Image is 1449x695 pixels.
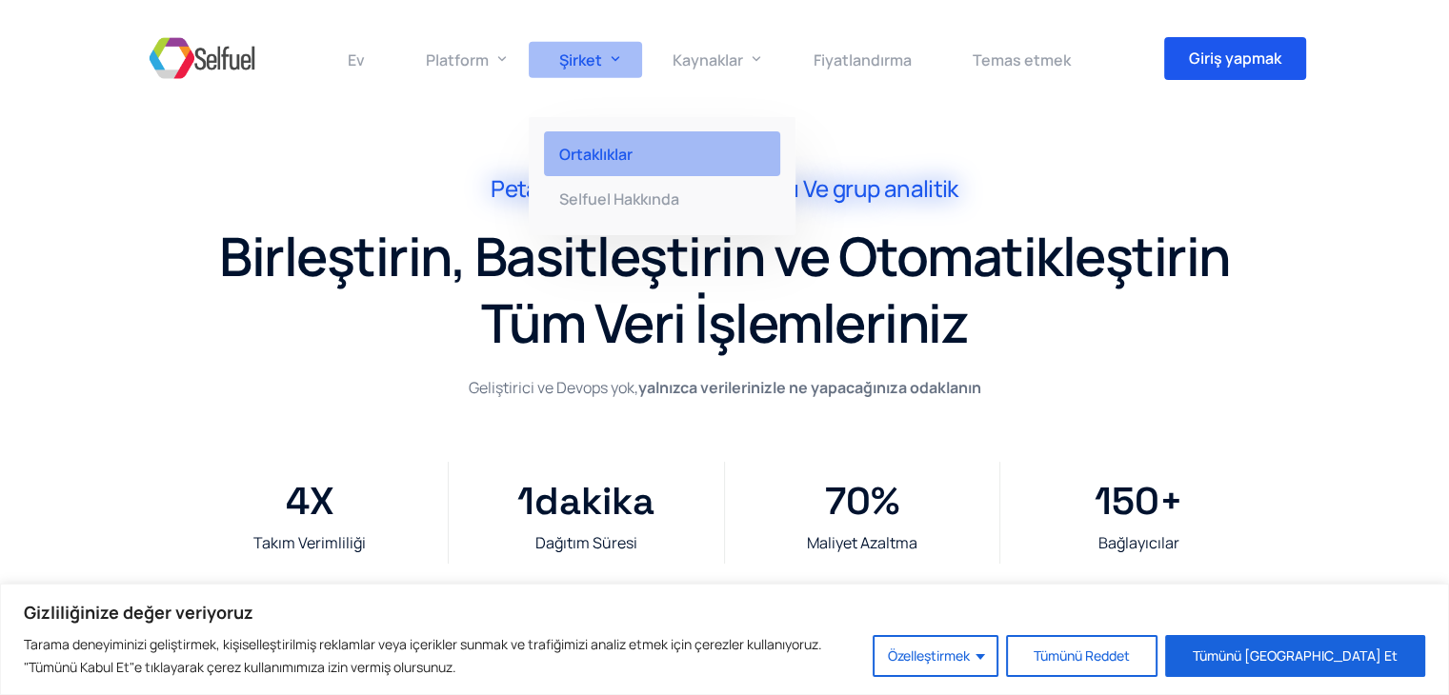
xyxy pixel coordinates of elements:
button: Tümünü Reddet [1006,635,1157,677]
font: Ve [803,172,829,204]
font: Gizliliğinize değer veriyoruz [24,601,253,624]
iframe: Sohbet Widget'ı [1132,489,1449,695]
button: Özelleştirmek [873,635,998,677]
font: Şirket [559,50,602,70]
font: Temas etmek [973,50,1071,70]
font: Özelleştirmek [888,646,970,665]
font: Bağlayıcılar [1098,532,1179,553]
font: yalnızca verilerinizle ne yapacağınıza odaklanın [638,377,981,398]
font: 1 [517,477,534,526]
font: Selfuel Hakkında [559,189,679,209]
font: Birleştirin, Basitleştirin ve Otomatikleştirin [219,219,1229,292]
font: Giriş yapmak [1189,48,1281,69]
font: Platform [426,50,489,70]
font: dakika [534,477,654,526]
font: grup [833,172,879,204]
font: 4 [286,477,310,526]
font: 70 [825,477,871,526]
a: Selfuel Hakkında [529,176,795,221]
font: Ortaklıklar [559,144,633,165]
font: 150 [1095,477,1159,526]
font: Maliyet Azaltma [807,532,917,553]
font: Tarama deneyiminizi geliştirmek, kişiselleştirilmiş reklamlar veya içerikler sunmak ve trafiğimiz... [24,635,822,676]
font: Tümünü Reddet [1034,646,1130,665]
font: Petabayt [491,172,585,204]
font: gerçek zamanlı [647,172,799,204]
font: Fiyatlandırma [814,50,912,70]
font: Dağıtım Süresi [535,532,637,553]
font: Kaynaklar [673,50,743,70]
font: + [1159,477,1183,526]
div: Sohbet Aracı [1132,489,1449,695]
font: Ev [348,50,365,70]
img: Selfuel - Yeniliğin Demokratikleştirilmesi [144,30,260,87]
font: Takım Verimliliği [253,532,366,553]
font: Tüm Veri İşlemleriniz [481,286,968,359]
a: Giriş yapmak [1164,37,1306,80]
font: % [871,477,899,526]
font: X [310,477,334,526]
a: Ortaklıklar [529,131,795,176]
font: analitik [884,172,958,204]
font: Geliştirici ve Devops yok, [469,377,638,398]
